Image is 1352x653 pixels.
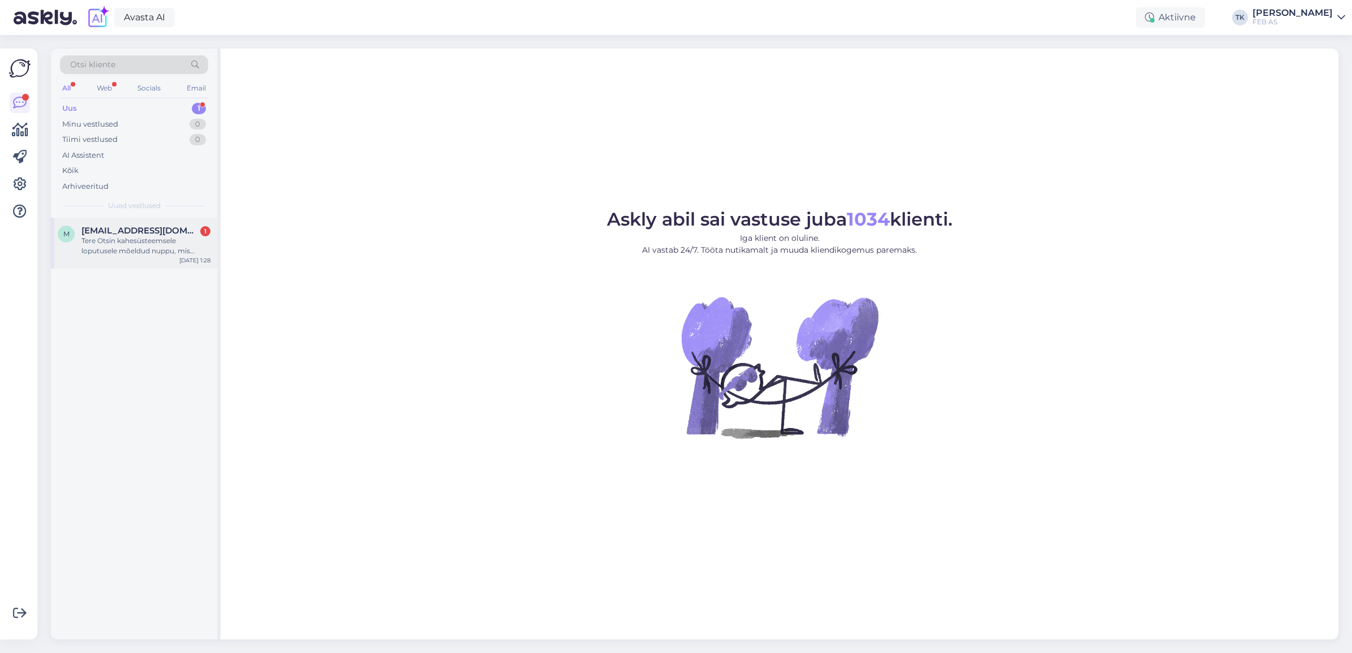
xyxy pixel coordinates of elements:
[60,81,73,96] div: All
[63,230,70,238] span: m
[81,226,199,236] span: marisprii@gmail.com
[190,119,206,130] div: 0
[62,134,118,145] div: Tiimi vestlused
[1252,8,1333,18] div: [PERSON_NAME]
[678,265,881,469] img: No Chat active
[847,208,890,230] b: 1034
[62,150,104,161] div: AI Assistent
[184,81,208,96] div: Email
[70,59,115,71] span: Otsi kliente
[192,103,206,114] div: 1
[607,208,953,230] span: Askly abil sai vastuse juba klienti.
[114,8,175,27] a: Avasta AI
[1252,8,1345,27] a: [PERSON_NAME]FEB AS
[179,256,210,265] div: [DATE] 1:28
[1252,18,1333,27] div: FEB AS
[62,103,77,114] div: Uus
[9,58,31,79] img: Askly Logo
[62,165,79,176] div: Kõik
[135,81,163,96] div: Socials
[62,181,109,192] div: Arhiveeritud
[62,119,118,130] div: Minu vestlused
[108,201,161,211] span: Uued vestlused
[86,6,110,29] img: explore-ai
[94,81,114,96] div: Web
[190,134,206,145] div: 0
[1232,10,1248,25] div: TK
[607,232,953,256] p: Iga klient on oluline. AI vastab 24/7. Tööta nutikamalt ja muuda kliendikogemus paremaks.
[1136,7,1205,28] div: Aktiivne
[81,236,210,256] div: Tere Otsin kahesüsteemsele loputusele mõeldud nuppu, mis sobiks Geberit Sigma raamiga ning on gun...
[200,226,210,236] div: 1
